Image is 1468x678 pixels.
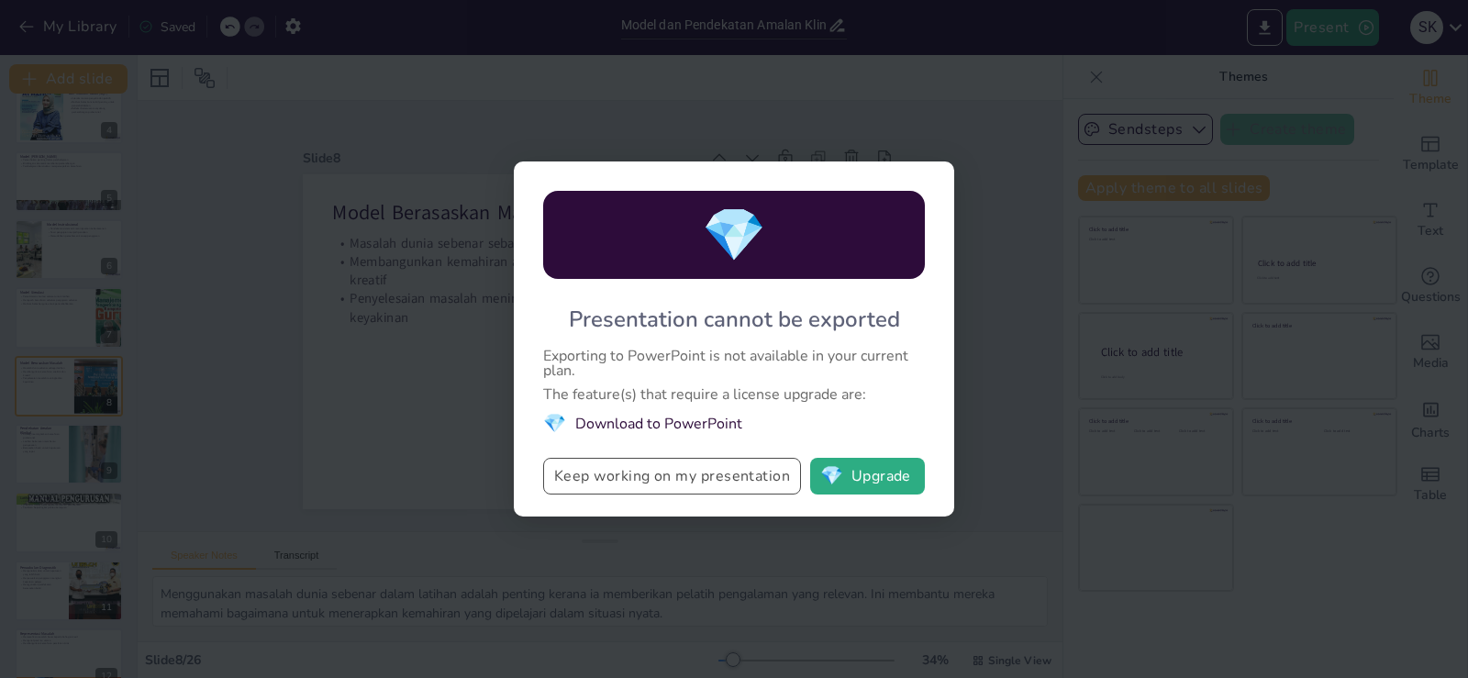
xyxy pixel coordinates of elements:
div: The feature(s) that require a license upgrade are: [543,387,925,402]
span: diamond [543,411,566,436]
span: diamond [702,200,766,271]
button: diamondUpgrade [810,458,925,495]
div: Exporting to PowerPoint is not available in your current plan. [543,349,925,378]
li: Download to PowerPoint [543,411,925,436]
button: Keep working on my presentation [543,458,801,495]
div: Presentation cannot be exported [569,305,900,334]
span: diamond [820,467,843,485]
